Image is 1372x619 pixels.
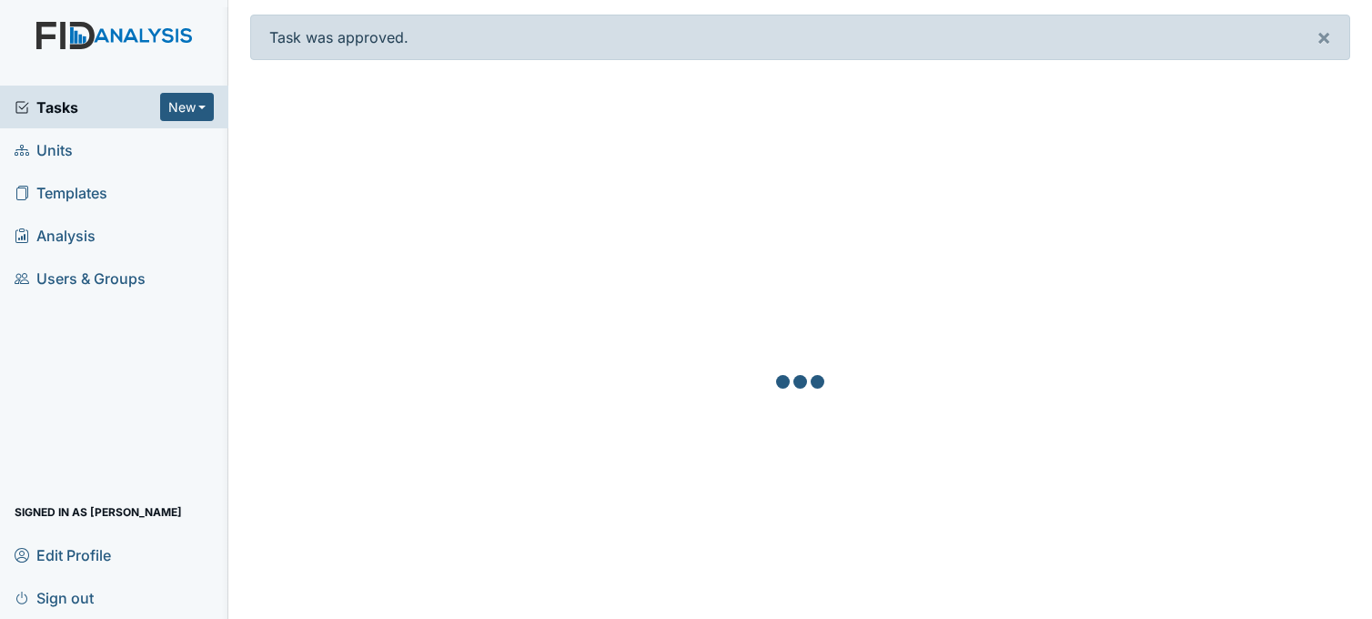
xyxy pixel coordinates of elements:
span: Edit Profile [15,541,111,569]
span: Templates [15,178,107,207]
div: Task was approved. [250,15,1350,60]
span: × [1317,24,1331,50]
span: Analysis [15,221,96,249]
span: Signed in as [PERSON_NAME] [15,498,182,526]
a: Tasks [15,96,160,118]
span: Users & Groups [15,264,146,292]
span: Units [15,136,73,164]
button: New [160,93,215,121]
button: × [1298,15,1349,59]
span: Sign out [15,583,94,612]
